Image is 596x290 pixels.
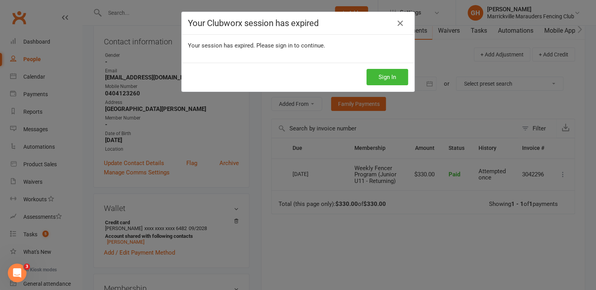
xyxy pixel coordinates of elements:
[394,17,407,30] a: Close
[188,18,408,28] h4: Your Clubworx session has expired
[188,42,325,49] span: Your session has expired. Please sign in to continue.
[8,264,26,282] iframe: Intercom live chat
[24,264,30,270] span: 3
[366,69,408,85] button: Sign In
